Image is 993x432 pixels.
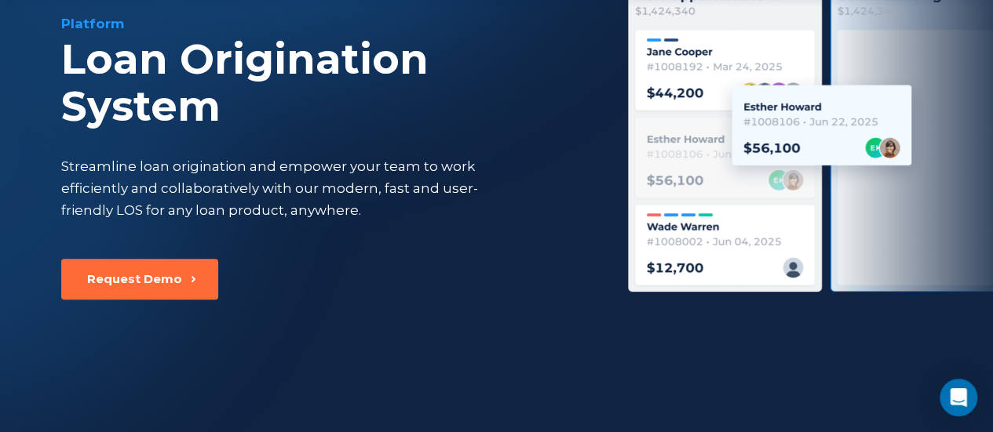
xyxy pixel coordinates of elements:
div: Streamline loan origination and empower your team to work efficiently and collaboratively with ou... [61,155,507,221]
button: Request Demo [61,259,218,299]
div: Loan Origination System [61,36,589,130]
div: Open Intercom Messenger [940,379,977,416]
div: Platform [61,14,589,33]
div: Request Demo [87,271,182,287]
